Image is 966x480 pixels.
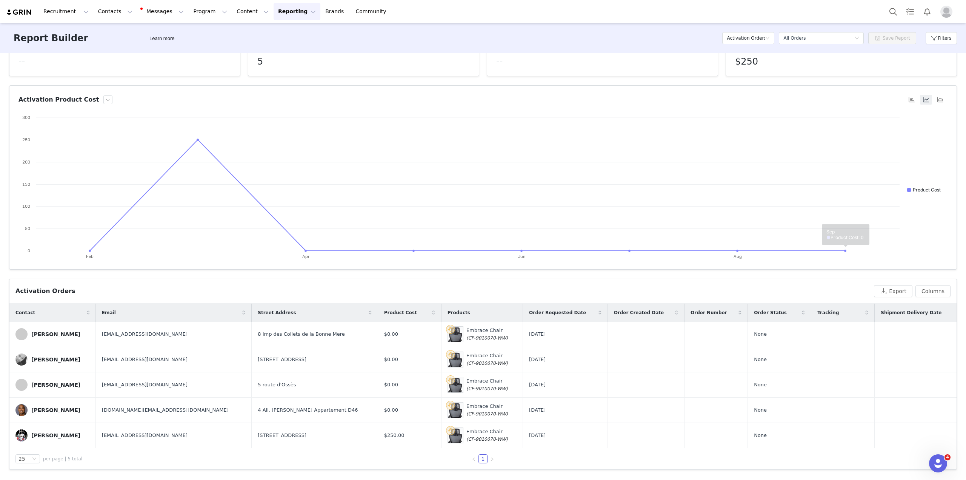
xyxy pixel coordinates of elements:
[232,3,273,20] button: Content
[529,309,586,316] span: Order Requested Date
[15,287,75,296] div: Activation Orders
[881,309,941,316] span: Shipment Delivery Date
[102,356,188,363] span: [EMAIL_ADDRESS][DOMAIN_NAME]
[490,457,494,461] i: icon: right
[754,309,787,316] span: Order Status
[448,327,463,342] img: Product Image
[529,432,546,439] span: [DATE]
[258,356,306,363] span: [STREET_ADDRESS]
[466,386,508,391] span: (CF-9010070-WW)
[18,55,25,68] h5: --
[466,377,508,392] div: Embrace Chair
[15,429,90,441] a: [PERSON_NAME]
[15,429,28,441] img: 7cda6265-ba52-4543-b3f6-fdc77ef16d93.jpg
[855,36,859,41] i: icon: down
[378,423,441,448] td: $250.00
[614,309,664,316] span: Order Created Date
[378,398,441,423] td: $0.00
[31,407,80,413] div: [PERSON_NAME]
[15,404,28,416] img: 55b45ca8-0e90-49e2-a7d7-597d9536f08f.jpg
[469,454,478,463] li: Previous Page
[258,432,306,439] span: [STREET_ADDRESS]
[448,309,470,316] span: Products
[919,3,935,20] button: Notifications
[9,279,957,470] article: Activation Orders
[472,457,476,461] i: icon: left
[754,406,767,414] span: None
[137,3,188,20] button: Messages
[15,309,35,316] span: Contact
[448,352,463,367] img: Product Image
[28,248,30,253] text: 0
[22,137,30,142] text: 250
[39,3,93,20] button: Recruitment
[478,454,488,463] li: 1
[926,32,957,44] button: Filters
[735,55,758,68] h5: $250
[94,3,137,20] button: Contacts
[727,32,765,44] h5: Activation Orders
[488,454,497,463] li: Next Page
[351,3,394,20] a: Community
[6,9,32,16] img: grin logo
[448,428,463,443] img: Product Image
[321,3,351,20] a: Brands
[940,6,952,18] img: placeholder-profile.jpg
[466,411,508,417] span: (CF-9010070-WW)
[378,347,441,372] td: $0.00
[15,379,90,391] a: [PERSON_NAME]
[31,331,80,337] div: [PERSON_NAME]
[378,372,441,398] td: $0.00
[22,204,30,209] text: 100
[22,115,30,120] text: 300
[529,406,546,414] span: [DATE]
[765,36,770,41] i: icon: down
[102,406,229,414] span: [DOMAIN_NAME][EMAIL_ADDRESS][DOMAIN_NAME]
[258,381,296,389] span: 5 route d'Ossès
[479,455,487,463] a: 1
[15,328,90,340] a: [PERSON_NAME]
[274,3,320,20] button: Reporting
[14,31,88,45] h3: Report Builder
[466,335,508,341] span: (CF-9010070-WW)
[258,309,296,316] span: Street Address
[734,254,742,259] text: Aug
[529,330,546,338] span: [DATE]
[15,353,28,366] img: 933ab5c6-a65e-4c2a-b6db-80d2eef18fd7.jpg
[944,454,951,460] span: 4
[529,356,546,363] span: [DATE]
[466,437,508,442] span: (CF-9010070-WW)
[754,330,767,338] span: None
[86,254,94,259] text: Feb
[754,356,767,363] span: None
[31,382,80,388] div: [PERSON_NAME]
[258,330,345,338] span: 8 Imp des Collets de la Bonne Mere
[378,322,441,347] td: $0.00
[31,432,80,438] div: [PERSON_NAME]
[15,353,90,366] a: [PERSON_NAME]
[885,3,901,20] button: Search
[258,406,358,414] span: 4 All. [PERSON_NAME] Appartement D46
[31,357,80,363] div: [PERSON_NAME]
[754,432,767,439] span: None
[22,182,30,187] text: 150
[257,55,263,68] h5: 5
[148,35,176,42] div: Tooltip anchor
[691,309,727,316] span: Order Number
[783,32,806,44] div: All Orders
[448,377,463,392] img: Product Image
[518,254,526,259] text: Jun
[102,432,188,439] span: [EMAIL_ADDRESS][DOMAIN_NAME]
[448,403,463,418] img: Product Image
[102,381,188,389] span: [EMAIL_ADDRESS][DOMAIN_NAME]
[384,309,417,316] span: Product Cost
[913,187,941,193] text: Product Cost
[25,226,30,231] text: 50
[466,403,508,417] div: Embrace Chair
[936,6,960,18] button: Profile
[817,309,839,316] span: Tracking
[43,455,82,462] span: per page | 5 total
[15,404,90,416] a: [PERSON_NAME]
[754,381,767,389] span: None
[18,455,25,463] div: 25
